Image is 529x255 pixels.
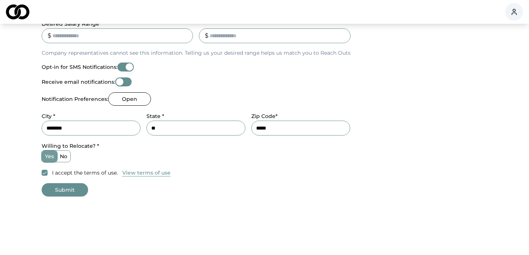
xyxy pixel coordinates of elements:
[205,31,209,40] div: $
[52,169,118,176] label: I accept the terms of use.
[42,64,117,70] label: Opt-in for SMS Notifications:
[146,113,164,119] label: State *
[42,151,57,162] label: yes
[42,143,99,149] label: Willing to Relocate? *
[42,20,101,27] label: Desired Salary Range *
[6,4,29,19] img: logo
[251,113,278,119] label: Zip Code*
[42,79,115,85] label: Receive email notifications:
[108,92,151,106] button: Open
[42,96,108,102] label: Notification Preferences:
[48,31,51,40] div: $
[42,113,55,119] label: City *
[42,183,88,197] button: Submit
[57,151,70,162] label: no
[122,168,171,177] a: View terms of use
[42,49,351,57] p: Company representatives cannot see this information. Telling us your desired range helps us match...
[122,169,171,176] button: View terms of use
[199,20,201,27] label: _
